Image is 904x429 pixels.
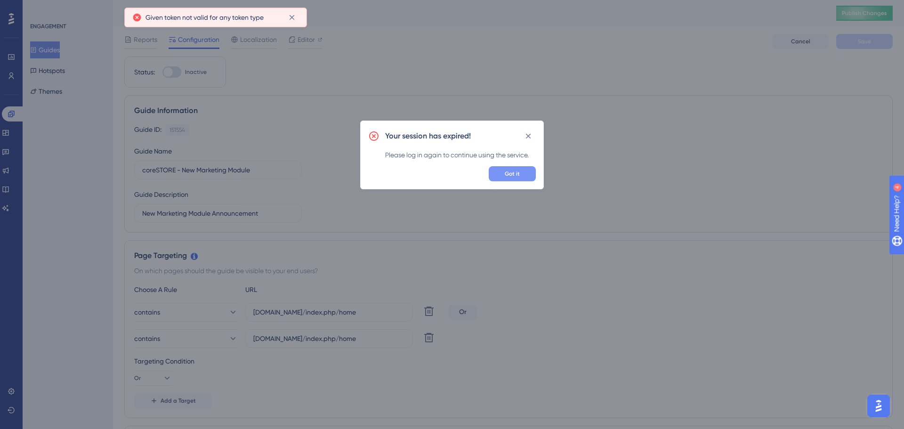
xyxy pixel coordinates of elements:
iframe: UserGuiding AI Assistant Launcher [864,392,893,420]
span: Got it [505,170,520,178]
div: 4 [65,5,68,12]
h2: Your session has expired! [385,130,471,142]
div: Please log in again to continue using the service. [385,149,536,161]
span: Need Help? [22,2,59,14]
span: Given token not valid for any token type [145,12,264,23]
